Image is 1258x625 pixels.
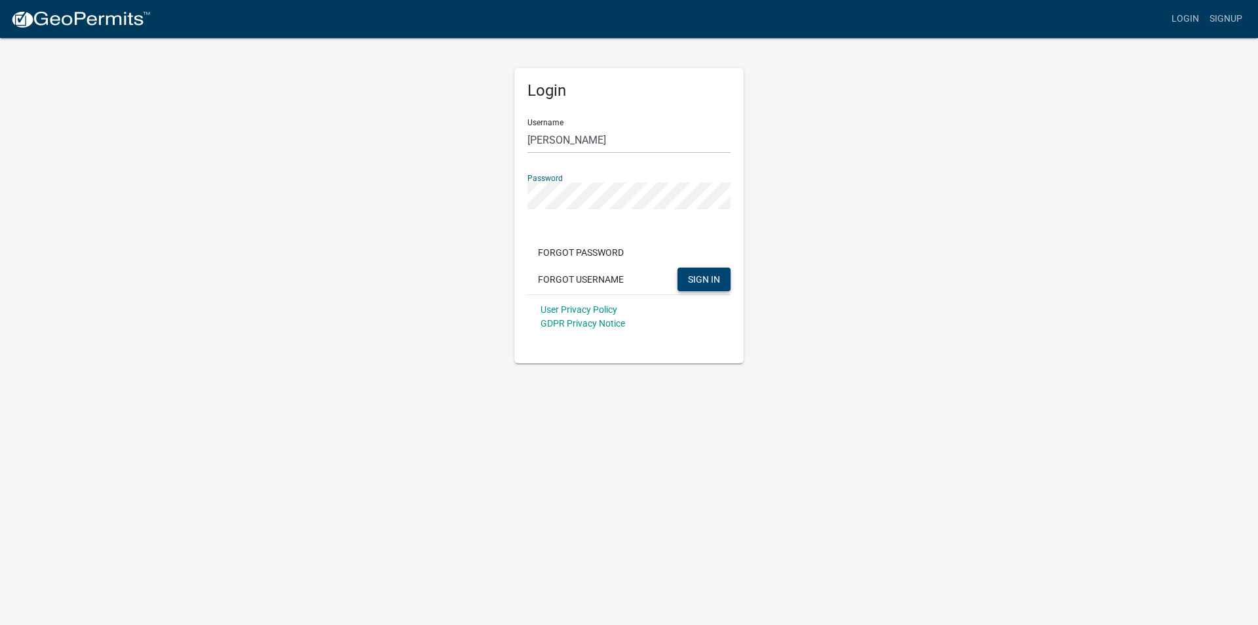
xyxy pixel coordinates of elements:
a: GDPR Privacy Notice [541,318,625,329]
a: Login [1166,7,1204,31]
a: User Privacy Policy [541,304,617,315]
button: Forgot Username [527,268,634,291]
span: SIGN IN [688,273,720,284]
button: Forgot Password [527,241,634,264]
a: Signup [1204,7,1248,31]
h5: Login [527,81,731,100]
button: SIGN IN [677,268,731,291]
